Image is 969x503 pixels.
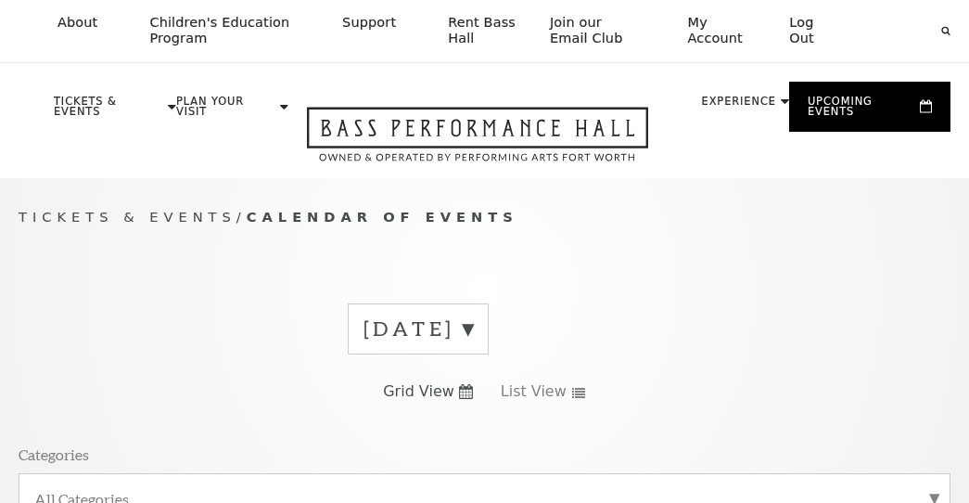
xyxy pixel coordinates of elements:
[342,15,396,31] p: Support
[54,97,163,128] p: Tickets & Events
[808,97,915,128] p: Upcoming Events
[247,209,518,225] span: Calendar of Events
[501,381,567,402] span: List View
[19,209,236,225] span: Tickets & Events
[363,315,473,343] label: [DATE]
[149,15,290,47] p: Children's Education Program
[19,206,950,229] p: /
[858,22,924,40] select: Select:
[57,15,97,31] p: About
[702,97,776,117] p: Experience
[19,445,89,464] p: Categories
[383,381,454,402] span: Grid View
[176,97,275,128] p: Plan Your Visit
[448,15,516,47] p: Rent Bass Hall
